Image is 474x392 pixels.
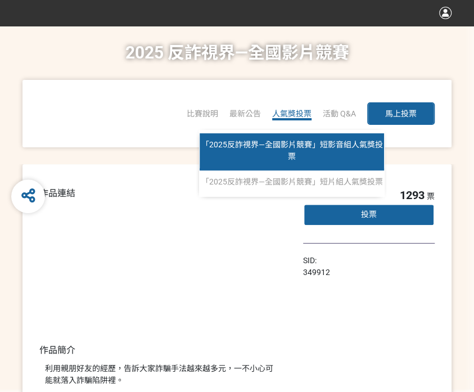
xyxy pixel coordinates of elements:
[229,109,261,118] a: 最新公告
[201,140,383,161] span: 「2025反詐視界—全國影片競賽」短影音組人氣獎投票
[400,188,425,202] span: 1293
[385,109,417,118] span: 馬上投票
[303,256,330,277] span: SID: 349912
[200,170,384,193] a: 「2025反詐視界—全國影片競賽」短片組人氣獎投票
[367,102,435,125] button: 馬上投票
[427,192,435,201] span: 票
[39,345,75,355] span: 作品簡介
[125,26,349,80] h1: 2025 反詐視界—全國影片競賽
[201,177,383,186] span: 「2025反詐視界—全國影片競賽」短片組人氣獎投票
[45,363,281,386] div: 利用親朋好友的經歷，告訴大家詐騙手法越來越多元，一不小心可能就落入詐騙陷阱裡。
[272,109,312,118] span: 人氣獎投票
[361,210,377,219] span: 投票
[336,255,392,266] iframe: IFrame Embed
[323,109,356,118] a: 活動 Q&A
[187,109,218,118] a: 比賽說明
[39,188,75,199] span: 作品連結
[200,133,384,170] a: 「2025反詐視界—全國影片競賽」短影音組人氣獎投票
